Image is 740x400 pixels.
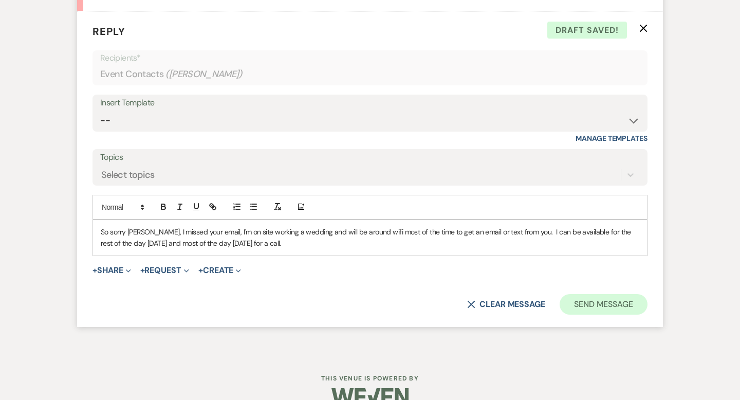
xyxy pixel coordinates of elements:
[100,150,640,165] label: Topics
[198,266,241,275] button: Create
[92,25,125,38] span: Reply
[101,226,639,249] p: So sorry [PERSON_NAME], I missed your email, I'm on site working a wedding and will be around wif...
[165,67,243,81] span: ( [PERSON_NAME] )
[560,294,647,315] button: Send Message
[576,134,647,143] a: Manage Templates
[467,300,545,308] button: Clear message
[92,266,97,275] span: +
[140,266,145,275] span: +
[100,51,640,65] p: Recipients*
[140,266,189,275] button: Request
[92,266,131,275] button: Share
[101,168,155,181] div: Select topics
[198,266,203,275] span: +
[100,96,640,111] div: Insert Template
[100,64,640,84] div: Event Contacts
[547,22,627,39] span: Draft saved!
